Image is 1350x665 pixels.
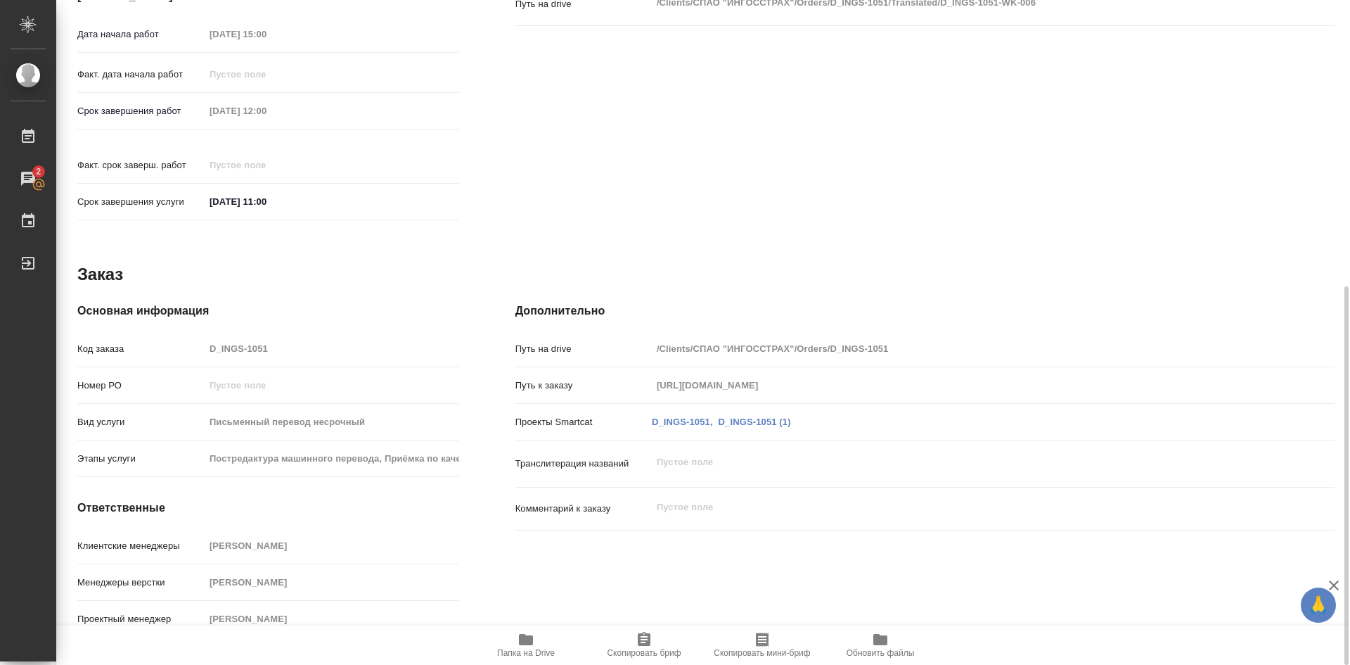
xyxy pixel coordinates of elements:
[77,158,205,172] p: Факт. срок заверш. работ
[652,375,1266,395] input: Пустое поле
[205,338,459,359] input: Пустое поле
[205,412,459,432] input: Пустое поле
[515,457,652,471] p: Транслитерация названий
[205,572,459,593] input: Пустое поле
[77,379,205,393] p: Номер РО
[77,500,459,517] h4: Ответственные
[77,452,205,466] p: Этапы услуги
[652,338,1266,359] input: Пустое поле
[1306,590,1330,620] span: 🙏
[497,648,555,658] span: Папка на Drive
[77,612,205,626] p: Проектный менеджер
[205,155,328,175] input: Пустое поле
[607,648,681,658] span: Скопировать бриф
[515,342,652,356] p: Путь на drive
[652,417,713,427] a: D_INGS-1051,
[205,536,459,556] input: Пустое поле
[77,303,459,319] h4: Основная информация
[77,68,205,82] p: Факт. дата начала работ
[77,576,205,590] p: Менеджеры верстки
[467,626,585,665] button: Папка на Drive
[205,375,459,395] input: Пустое поле
[205,24,328,44] input: Пустое поле
[205,64,328,84] input: Пустое поле
[515,415,652,429] p: Проекты Smartcat
[515,303,1335,319] h4: Дополнительно
[205,101,328,121] input: Пустое поле
[77,263,123,286] h2: Заказ
[515,379,652,393] p: Путь к заказу
[27,165,49,179] span: 2
[77,539,205,553] p: Клиентские менеджеры
[205,191,328,212] input: ✎ Введи что-нибудь
[703,626,821,665] button: Скопировать мини-бриф
[4,161,53,196] a: 2
[205,609,459,629] input: Пустое поле
[77,27,205,42] p: Дата начала работ
[77,342,205,356] p: Код заказа
[205,448,459,469] input: Пустое поле
[719,417,791,427] a: D_INGS-1051 (1)
[77,104,205,118] p: Срок завершения работ
[515,502,652,516] p: Комментарий к заказу
[821,626,939,665] button: Обновить файлы
[77,195,205,209] p: Срок завершения услуги
[77,415,205,429] p: Вид услуги
[847,648,915,658] span: Обновить файлы
[585,626,703,665] button: Скопировать бриф
[1301,588,1336,623] button: 🙏
[714,648,810,658] span: Скопировать мини-бриф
